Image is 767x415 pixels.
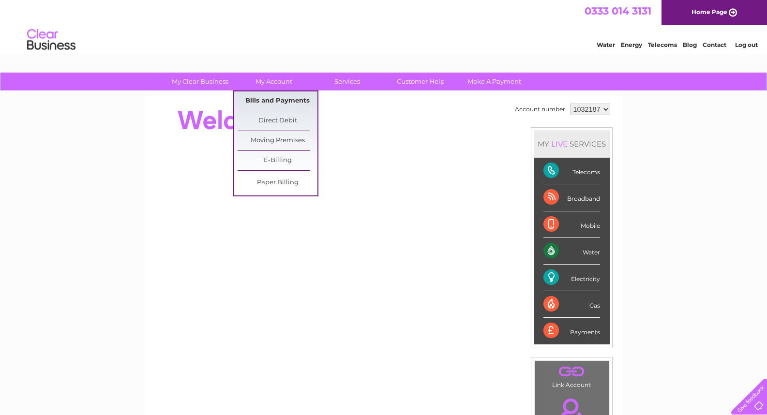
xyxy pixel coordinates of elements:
[534,360,609,391] td: Link Account
[543,318,600,344] div: Payments
[27,25,76,55] img: logo.png
[543,211,600,238] div: Mobile
[543,238,600,265] div: Water
[703,41,726,48] a: Contact
[543,291,600,318] div: Gas
[735,41,758,48] a: Log out
[454,73,534,90] a: Make A Payment
[537,363,606,380] a: .
[543,158,600,184] div: Telecoms
[238,173,317,193] a: Paper Billing
[683,41,697,48] a: Blog
[512,101,568,118] td: Account number
[238,91,317,111] a: Bills and Payments
[543,265,600,291] div: Electricity
[549,139,570,148] div: LIVE
[585,5,651,17] a: 0333 014 3131
[307,73,387,90] a: Services
[597,41,615,48] a: Water
[234,73,314,90] a: My Account
[534,130,610,158] div: MY SERVICES
[160,73,240,90] a: My Clear Business
[238,151,317,170] a: E-Billing
[621,41,642,48] a: Energy
[381,73,461,90] a: Customer Help
[648,41,677,48] a: Telecoms
[543,184,600,211] div: Broadband
[238,131,317,150] a: Moving Premises
[155,5,613,47] div: Clear Business is a trading name of Verastar Limited (registered in [GEOGRAPHIC_DATA] No. 3667643...
[238,111,317,131] a: Direct Debit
